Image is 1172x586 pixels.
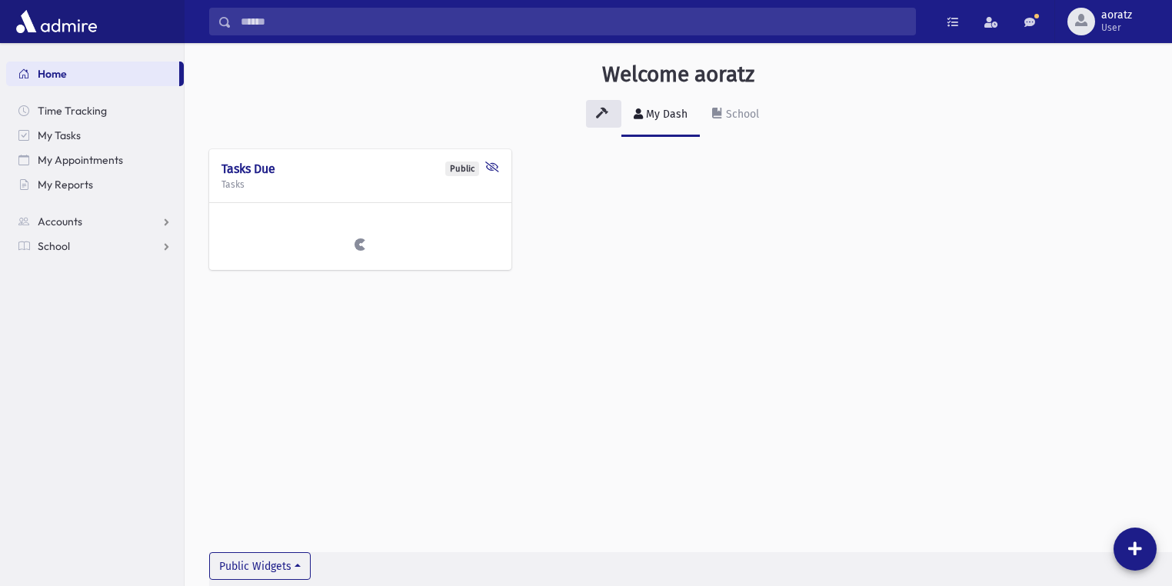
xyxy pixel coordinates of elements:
[221,179,499,190] h5: Tasks
[723,108,759,121] div: School
[6,209,184,234] a: Accounts
[12,6,101,37] img: AdmirePro
[38,128,81,142] span: My Tasks
[221,161,499,176] h4: Tasks Due
[38,67,67,81] span: Home
[6,123,184,148] a: My Tasks
[1101,9,1132,22] span: aoratz
[445,161,479,176] div: Public
[6,234,184,258] a: School
[38,215,82,228] span: Accounts
[700,94,771,137] a: School
[38,153,123,167] span: My Appointments
[1101,22,1132,34] span: User
[38,178,93,191] span: My Reports
[6,98,184,123] a: Time Tracking
[602,62,754,88] h3: Welcome aoratz
[6,148,184,172] a: My Appointments
[643,108,688,121] div: My Dash
[38,104,107,118] span: Time Tracking
[621,94,700,137] a: My Dash
[209,552,311,580] button: Public Widgets
[38,239,70,253] span: School
[6,62,179,86] a: Home
[231,8,915,35] input: Search
[6,172,184,197] a: My Reports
